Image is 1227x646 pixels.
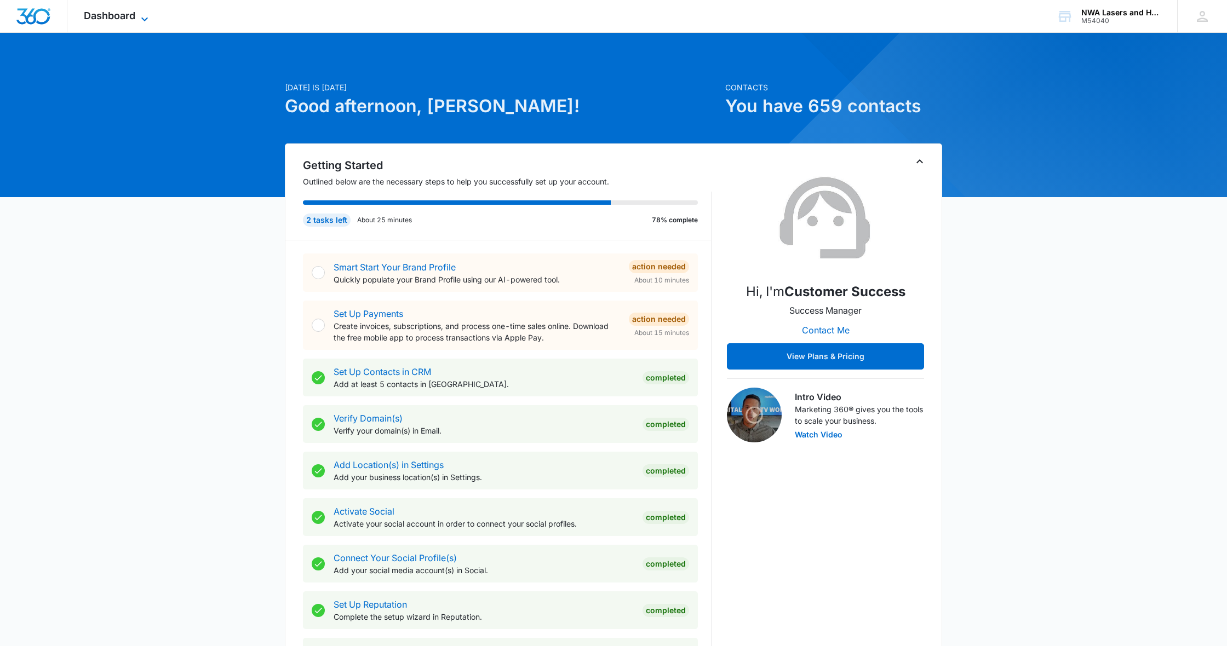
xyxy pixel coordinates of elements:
[913,155,926,168] button: Toggle Collapse
[791,317,861,343] button: Contact Me
[634,328,689,338] span: About 15 minutes
[357,215,412,225] p: About 25 minutes
[334,425,634,436] p: Verify your domain(s) in Email.
[643,557,689,570] div: Completed
[725,93,942,119] h1: You have 659 contacts
[334,552,457,563] a: Connect Your Social Profile(s)
[784,284,905,299] strong: Customer Success
[334,308,403,319] a: Set Up Payments
[334,459,444,470] a: Add Location(s) in Settings
[643,418,689,431] div: Completed
[84,10,135,21] span: Dashboard
[795,390,924,403] h3: Intro Video
[334,564,634,576] p: Add your social media account(s) in Social.
[334,611,634,622] p: Complete the setup wizard in Reputation.
[1081,8,1161,17] div: account name
[1081,17,1161,25] div: account id
[795,403,924,426] p: Marketing 360® gives you the tools to scale your business.
[303,214,351,227] div: 2 tasks left
[334,320,620,343] p: Create invoices, subscriptions, and process one-time sales online. Download the free mobile app t...
[789,304,862,317] p: Success Manager
[746,282,905,302] p: Hi, I'm
[652,215,698,225] p: 78% complete
[334,413,403,424] a: Verify Domain(s)
[643,511,689,524] div: Completed
[334,262,456,273] a: Smart Start Your Brand Profile
[285,93,719,119] h1: Good afternoon, [PERSON_NAME]!
[771,164,880,273] img: Customer Success
[643,604,689,617] div: Completed
[303,176,712,187] p: Outlined below are the necessary steps to help you successfully set up your account.
[643,371,689,384] div: Completed
[334,274,620,285] p: Quickly populate your Brand Profile using our AI-powered tool.
[643,464,689,477] div: Completed
[334,471,634,483] p: Add your business location(s) in Settings.
[634,275,689,285] span: About 10 minutes
[334,506,394,517] a: Activate Social
[629,313,689,326] div: Action Needed
[727,388,782,442] img: Intro Video
[629,260,689,273] div: Action Needed
[285,82,719,93] p: [DATE] is [DATE]
[725,82,942,93] p: Contacts
[727,343,924,370] button: View Plans & Pricing
[334,366,431,377] a: Set Up Contacts in CRM
[303,157,712,174] h2: Getting Started
[795,431,842,439] button: Watch Video
[334,599,407,610] a: Set Up Reputation
[334,518,634,529] p: Activate your social account in order to connect your social profiles.
[334,378,634,390] p: Add at least 5 contacts in [GEOGRAPHIC_DATA].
